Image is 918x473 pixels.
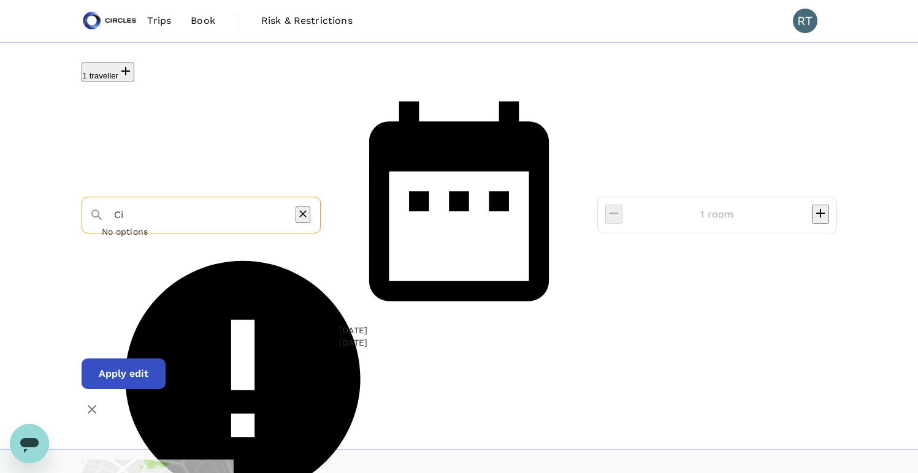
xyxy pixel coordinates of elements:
div: [DATE] [339,336,367,349]
div: No options [102,225,384,237]
button: Close [310,219,313,221]
button: decrease [812,205,829,224]
div: RT [793,9,817,33]
input: Search cities, hotels, work locations [114,205,279,224]
button: decrease [605,205,622,224]
button: Clear [296,206,310,223]
button: 1 traveller [82,62,135,81]
button: Apply edit [82,358,166,389]
span: Trips [147,13,171,28]
img: Circles [82,7,138,34]
span: Risk & Restrictions [261,13,353,28]
input: Add rooms [632,205,802,224]
iframe: Button to launch messaging window [10,424,49,463]
div: [DATE] [339,324,367,336]
span: Book [191,13,215,28]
